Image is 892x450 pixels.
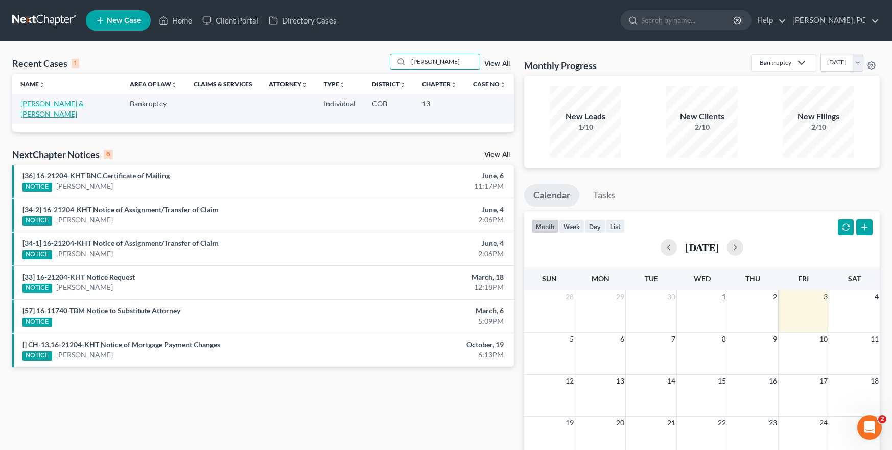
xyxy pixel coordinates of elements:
[484,60,510,67] a: View All
[39,82,45,88] i: unfold_more
[350,181,504,191] div: 11:17PM
[350,282,504,292] div: 12:18PM
[874,290,880,303] span: 4
[592,274,609,283] span: Mon
[22,239,219,247] a: [34-1] 16-21204-KHT Notice of Assignment/Transfer of Claim
[350,272,504,282] div: March, 18
[130,80,177,88] a: Area of Lawunfold_more
[666,122,738,132] div: 2/10
[717,417,727,429] span: 22
[350,171,504,181] div: June, 6
[641,11,735,30] input: Search by name...
[559,219,584,233] button: week
[721,290,727,303] span: 1
[350,316,504,326] div: 5:09PM
[694,274,711,283] span: Wed
[56,350,113,360] a: [PERSON_NAME]
[870,375,880,387] span: 18
[72,59,79,68] div: 1
[798,274,809,283] span: Fri
[848,274,861,283] span: Sat
[565,290,575,303] span: 28
[22,318,52,327] div: NOTICE
[752,11,786,30] a: Help
[171,82,177,88] i: unfold_more
[565,375,575,387] span: 12
[783,110,854,122] div: New Filings
[22,306,180,315] a: [57] 16-11740-TBM Notice to Substitute Attorney
[350,306,504,316] div: March, 6
[878,415,886,423] span: 2
[22,340,220,349] a: [] CH-13,16-21204-KHT Notice of Mortgage Payment Changes
[422,80,457,88] a: Chapterunfold_more
[56,249,113,259] a: [PERSON_NAME]
[745,274,760,283] span: Thu
[550,110,621,122] div: New Leads
[408,54,480,69] input: Search by name...
[524,184,579,207] a: Calendar
[823,290,829,303] span: 3
[12,148,113,161] div: NextChapter Notices
[818,333,829,345] span: 10
[12,57,79,70] div: Recent Cases
[197,11,264,30] a: Client Portal
[619,333,625,345] span: 6
[20,80,45,88] a: Nameunfold_more
[339,82,345,88] i: unfold_more
[666,290,676,303] span: 30
[768,417,778,429] span: 23
[666,417,676,429] span: 21
[451,82,457,88] i: unfold_more
[524,59,597,72] h3: Monthly Progress
[22,183,52,192] div: NOTICE
[542,274,557,283] span: Sun
[818,375,829,387] span: 17
[350,249,504,259] div: 2:06PM
[670,333,676,345] span: 7
[154,11,197,30] a: Home
[615,417,625,429] span: 20
[350,205,504,215] div: June, 4
[350,350,504,360] div: 6:13PM
[760,58,791,67] div: Bankruptcy
[22,351,52,361] div: NOTICE
[264,11,342,30] a: Directory Cases
[569,333,575,345] span: 5
[22,171,170,180] a: [36] 16-21204-KHT BNC Certificate of Mailing
[857,415,882,440] iframe: Intercom live chat
[22,250,52,259] div: NOTICE
[56,215,113,225] a: [PERSON_NAME]
[772,290,778,303] span: 2
[414,94,465,123] td: 13
[22,205,219,214] a: [34-2] 16-21204-KHT Notice of Assignment/Transfer of Claim
[22,216,52,226] div: NOTICE
[316,94,364,123] td: Individual
[324,80,345,88] a: Typeunfold_more
[768,375,778,387] span: 16
[615,290,625,303] span: 29
[400,82,406,88] i: unfold_more
[56,181,113,191] a: [PERSON_NAME]
[350,215,504,225] div: 2:06PM
[122,94,185,123] td: Bankruptcy
[185,74,261,94] th: Claims & Services
[484,151,510,159] a: View All
[772,333,778,345] span: 9
[22,284,52,293] div: NOTICE
[605,219,625,233] button: list
[56,282,113,292] a: [PERSON_NAME]
[666,375,676,387] span: 14
[584,219,605,233] button: day
[364,94,414,123] td: COB
[269,80,308,88] a: Attorneyunfold_more
[473,80,506,88] a: Case Nounfold_more
[22,273,135,281] a: [33] 16-21204-KHT Notice Request
[787,11,879,30] a: [PERSON_NAME], PC
[818,417,829,429] span: 24
[685,242,719,253] h2: [DATE]
[666,110,738,122] div: New Clients
[107,17,141,25] span: New Case
[372,80,406,88] a: Districtunfold_more
[615,375,625,387] span: 13
[350,340,504,350] div: October, 19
